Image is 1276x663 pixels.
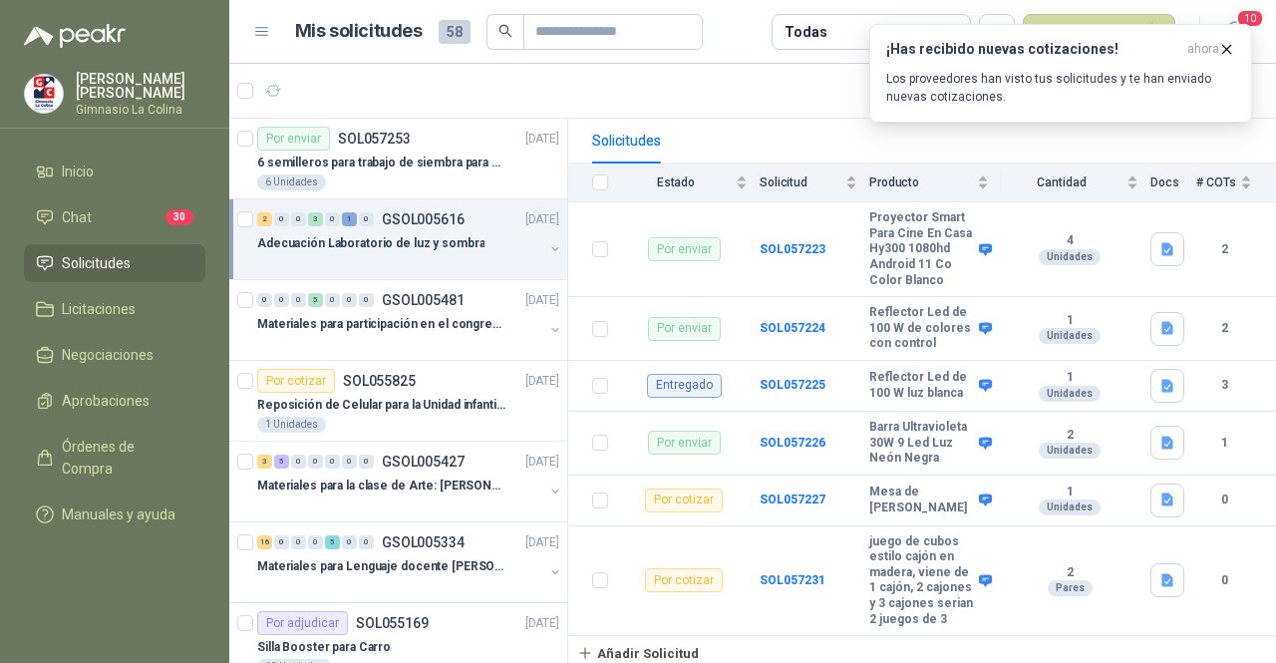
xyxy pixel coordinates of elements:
[525,533,559,552] p: [DATE]
[62,161,94,182] span: Inicio
[257,315,505,334] p: Materiales para participación en el congreso, UI
[760,436,825,450] a: SOL057226
[325,293,340,307] div: 0
[291,455,306,469] div: 0
[274,535,289,549] div: 0
[869,175,973,189] span: Producto
[257,212,272,226] div: 2
[257,396,505,415] p: Reposición de Celular para la Unidad infantil (con forro, y vidrio protector)
[257,638,391,657] p: Silla Booster para Carro
[308,455,323,469] div: 0
[62,436,186,480] span: Órdenes de Compra
[645,489,723,512] div: Por cotizar
[1001,370,1138,386] b: 1
[1039,386,1101,402] div: Unidades
[1001,164,1150,202] th: Cantidad
[274,212,289,226] div: 0
[24,496,205,533] a: Manuales y ayuda
[165,209,193,225] span: 30
[1001,565,1138,581] b: 2
[1196,571,1252,590] b: 0
[257,174,326,190] div: 6 Unidades
[869,305,974,352] b: Reflector Led de 100 W de colores con control
[62,390,150,412] span: Aprobaciones
[24,244,205,282] a: Solicitudes
[382,535,465,549] p: GSOL005334
[1001,485,1138,500] b: 1
[1236,9,1264,28] span: 10
[1048,580,1093,596] div: Pares
[785,21,826,43] div: Todas
[257,288,563,352] a: 0 0 0 5 0 0 0 GSOL005481[DATE] Materiales para participación en el congreso, UI
[760,242,825,256] a: SOL057223
[525,291,559,310] p: [DATE]
[359,455,374,469] div: 0
[291,535,306,549] div: 0
[359,212,374,226] div: 0
[869,420,974,467] b: Barra Ultravioleta 30W 9 Led Luz Neón Negra
[592,130,661,152] div: Solicitudes
[1196,240,1252,259] b: 2
[525,210,559,229] p: [DATE]
[257,417,326,433] div: 1 Unidades
[760,378,825,392] a: SOL057225
[1001,313,1138,329] b: 1
[869,485,974,515] b: Mesa de [PERSON_NAME]
[257,207,563,271] a: 2 0 0 3 0 1 0 GSOL005616[DATE] Adecuación Laboratorio de luz y sombra
[356,616,429,630] p: SOL055169
[325,535,340,549] div: 5
[24,198,205,236] a: Chat30
[274,455,289,469] div: 5
[620,175,732,189] span: Estado
[1216,14,1252,50] button: 10
[525,453,559,472] p: [DATE]
[886,41,1179,58] h3: ¡Has recibido nuevas cotizaciones!
[869,370,974,401] b: Reflector Led de 100 W luz blanca
[291,212,306,226] div: 0
[1196,175,1236,189] span: # COTs
[382,293,465,307] p: GSOL005481
[257,369,335,393] div: Por cotizar
[1039,328,1101,344] div: Unidades
[760,321,825,335] a: SOL057224
[342,212,357,226] div: 1
[25,75,63,113] img: Company Logo
[308,535,323,549] div: 0
[760,164,869,202] th: Solicitud
[257,450,563,513] a: 3 5 0 0 0 0 0 GSOL005427[DATE] Materiales para la clase de Arte: [PERSON_NAME]
[62,206,92,228] span: Chat
[1196,434,1252,453] b: 1
[648,317,721,341] div: Por enviar
[24,428,205,488] a: Órdenes de Compra
[620,164,760,202] th: Estado
[76,104,205,116] p: Gimnasio La Colina
[229,361,567,442] a: Por cotizarSOL055825[DATE] Reposición de Celular para la Unidad infantil (con forro, y vidrio pro...
[257,455,272,469] div: 3
[342,535,357,549] div: 0
[308,212,323,226] div: 3
[1196,491,1252,509] b: 0
[1150,164,1196,202] th: Docs
[1001,428,1138,444] b: 2
[648,431,721,455] div: Por enviar
[257,611,348,635] div: Por adjudicar
[869,24,1252,123] button: ¡Has recibido nuevas cotizaciones!ahora Los proveedores han visto tus solicitudes y te han enviad...
[760,493,825,506] a: SOL057227
[1039,249,1101,265] div: Unidades
[1001,233,1138,249] b: 4
[274,293,289,307] div: 0
[760,573,825,587] a: SOL057231
[257,154,505,172] p: 6 semilleros para trabajo de siembra para estudiantes en la granja
[525,614,559,633] p: [DATE]
[24,24,126,48] img: Logo peakr
[62,344,154,366] span: Negociaciones
[24,153,205,190] a: Inicio
[295,17,423,46] h1: Mis solicitudes
[62,252,131,274] span: Solicitudes
[291,293,306,307] div: 0
[869,210,974,288] b: Proyector Smart Para Cine En Casa Hy300 1080hd Android 11 Co Color Blanco
[1023,14,1175,50] button: Nueva solicitud
[760,175,841,189] span: Solicitud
